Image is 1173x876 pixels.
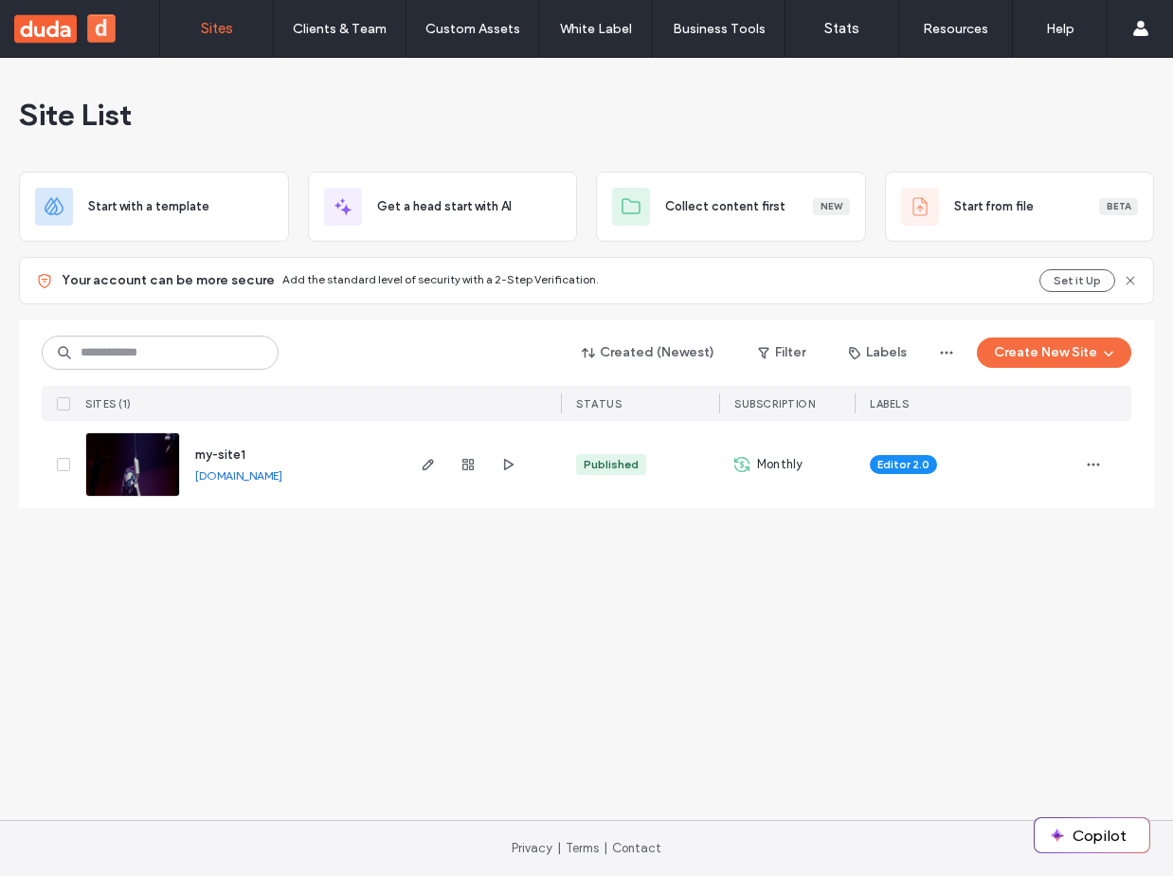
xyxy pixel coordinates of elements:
div: Start with a template [19,172,289,242]
div: Published [584,456,639,473]
div: New [813,198,850,215]
a: Privacy [512,841,552,855]
label: Help [1046,21,1074,37]
a: Contact [612,841,661,855]
button: Copilot [1035,818,1149,852]
span: Your account can be more secure [62,271,275,290]
span: Start from file [954,197,1034,216]
label: Custom Assets [425,21,520,37]
label: Sites [201,20,233,37]
span: | [604,841,607,855]
span: Collect content first [665,197,785,216]
span: SUBSCRIPTION [734,397,815,411]
label: Business Tools [673,21,766,37]
button: d [87,14,116,43]
a: Terms [566,841,599,855]
span: Site List [19,96,132,134]
span: STATUS [576,397,622,411]
span: Get a head start with AI [377,197,512,216]
label: Stats [824,20,859,37]
button: Created (Newest) [566,338,731,368]
div: Beta [1099,198,1138,215]
label: White Label [560,21,632,37]
label: Resources [923,21,988,37]
button: Labels [832,338,924,368]
label: Clients & Team [293,21,387,37]
a: my-site1 [195,447,245,462]
span: Editor 2.0 [877,456,929,473]
span: Start with a template [88,197,209,216]
div: Get a head start with AI [308,172,578,242]
span: SITES (1) [85,397,132,411]
span: LABELS [870,397,909,411]
span: | [557,841,561,855]
button: Set it Up [1039,269,1115,292]
div: Start from fileBeta [885,172,1155,242]
div: Collect content firstNew [596,172,866,242]
button: Filter [739,338,824,368]
span: Monthly [757,455,803,474]
span: Add the standard level of security with a 2-Step Verification. [282,272,599,286]
a: [DOMAIN_NAME] [195,468,282,483]
button: Create New Site [977,338,1131,368]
